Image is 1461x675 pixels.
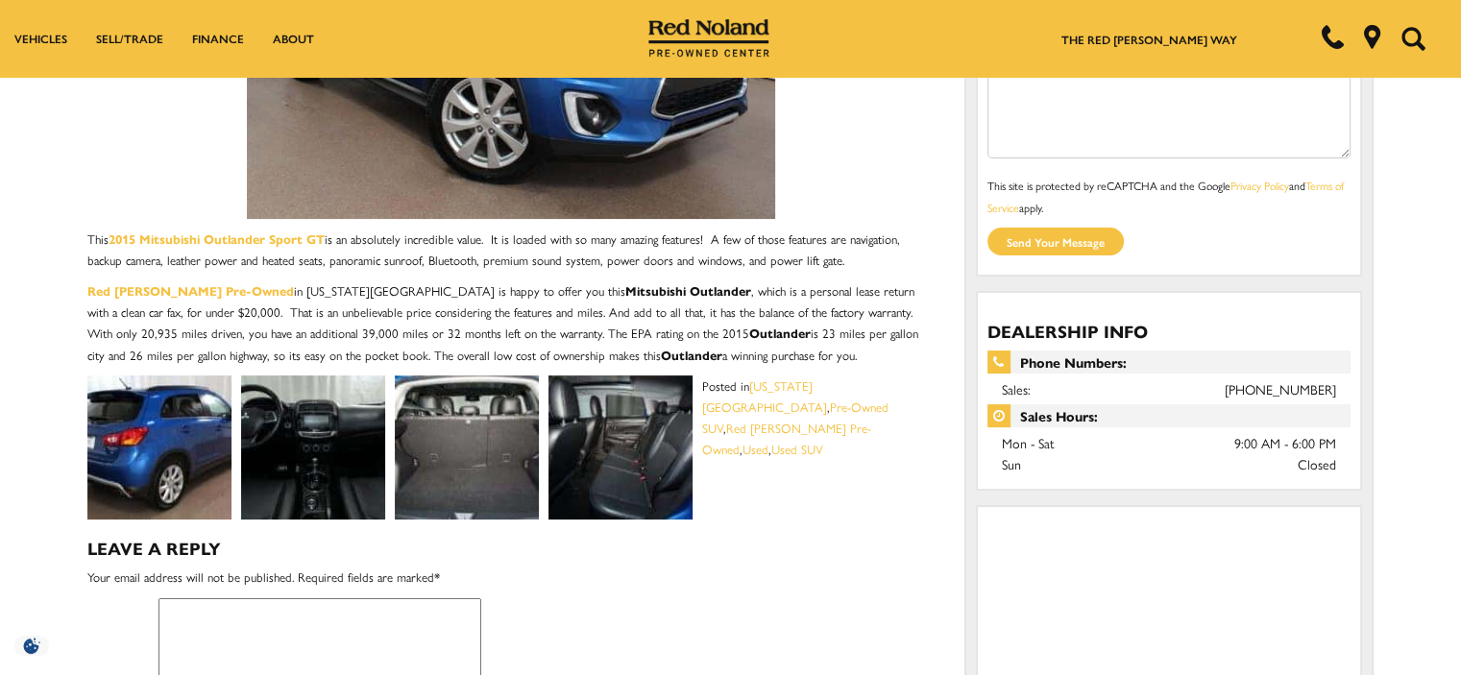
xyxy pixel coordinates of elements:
a: 2015 Mitsubishi Outlander Sport GT [109,229,325,248]
a: Privacy Policy [1230,177,1289,194]
a: Used [743,440,768,458]
span: Sales Hours: [987,404,1351,427]
a: [US_STATE][GEOGRAPHIC_DATA] [702,376,827,416]
strong: Mitsubishi Outlander [625,281,751,300]
iframe: Dealer location map [987,517,1351,661]
img: Rear seats of gently used 2015 Mitsubishi Outlander [548,375,693,519]
span: Mon - Sat [1002,433,1055,452]
a: [PHONE_NUMBER] [1225,379,1336,398]
img: Red Noland Pre-Owned [648,19,769,58]
span: Your email address will not be published. [87,567,294,586]
strong: Outlander [749,324,811,342]
span: Required fields are marked [298,567,440,586]
input: Send your message [987,228,1124,255]
a: Red [PERSON_NAME] Pre-Owned [87,281,294,300]
a: The Red [PERSON_NAME] Way [1061,31,1237,48]
img: Opt-Out Icon [10,636,54,656]
img: Spacious cargo area of 2015 Mitsubishi Outlander Sport GT [395,375,539,519]
a: Red [PERSON_NAME] Pre-Owned [702,419,871,458]
a: Terms of Service [987,177,1344,216]
p: This is an absolutely incredible value. It is loaded with so many amazing features! A few of thos... [87,229,936,271]
a: Red Noland Pre-Owned [648,26,769,45]
button: Open the search field [1394,1,1432,76]
a: Used SUV [771,440,823,458]
span: Closed [1298,453,1336,474]
section: Click to Open Cookie Consent Modal [10,636,54,656]
span: Sun [1002,454,1021,473]
p: in [US_STATE][GEOGRAPHIC_DATA] is happy to offer you this , which is a personal lease return with... [87,280,936,365]
span: Sales: [1002,379,1031,398]
span: 9:00 AM - 6:00 PM [1234,432,1336,453]
a: Pre-Owned SUV [702,398,889,437]
img: Interior of 2015 Mitsubishi Outlander Sport GT for sale in Colorado Springs [241,375,385,519]
strong: Outlander [661,346,722,364]
span: Phone Numbers: [987,350,1351,374]
small: This site is protected by reCAPTCHA and the Google and apply. [987,177,1344,216]
img: Gently used 2015 Mitsubishi Outlander Sport GT for sale [87,375,231,519]
h3: Dealership Info [987,322,1351,341]
h3: Leave a Reply [87,539,936,558]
